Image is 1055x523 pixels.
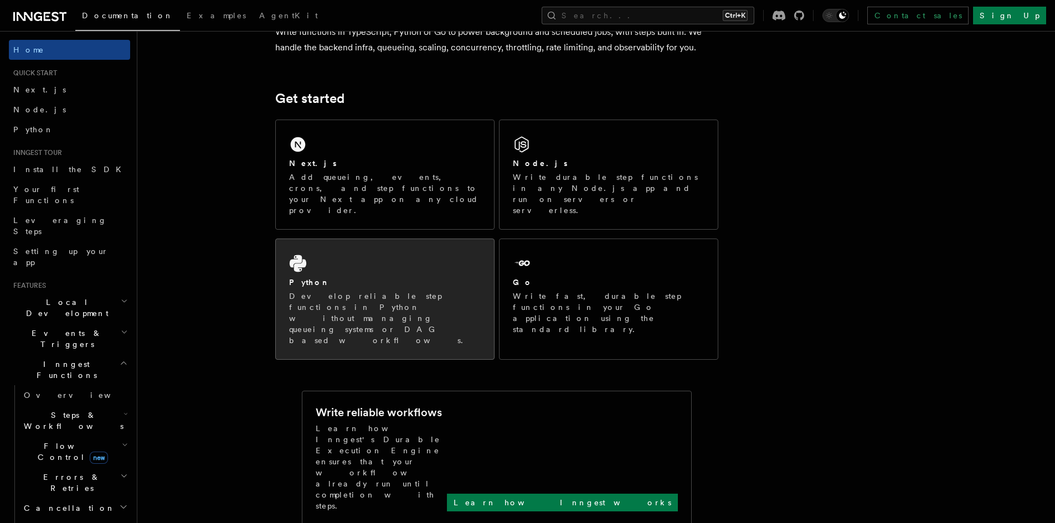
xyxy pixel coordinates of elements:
p: Develop reliable step functions in Python without managing queueing systems or DAG based workflows. [289,291,481,346]
a: Next.js [9,80,130,100]
button: Errors & Retries [19,467,130,498]
a: Next.jsAdd queueing, events, crons, and step functions to your Next app on any cloud provider. [275,120,495,230]
span: Node.js [13,105,66,114]
kbd: Ctrl+K [723,10,748,21]
button: Cancellation [19,498,130,518]
span: Local Development [9,297,121,319]
span: Inngest Functions [9,359,120,381]
h2: Go [513,277,533,288]
h2: Next.js [289,158,337,169]
span: Leveraging Steps [13,216,107,236]
span: Features [9,281,46,290]
span: Documentation [82,11,173,20]
a: Python [9,120,130,139]
a: PythonDevelop reliable step functions in Python without managing queueing systems or DAG based wo... [275,239,495,360]
button: Local Development [9,292,130,323]
a: Setting up your app [9,241,130,272]
a: Documentation [75,3,180,31]
button: Flow Controlnew [19,436,130,467]
h2: Python [289,277,330,288]
button: Inngest Functions [9,354,130,385]
span: Errors & Retries [19,472,120,494]
button: Toggle dark mode [822,9,849,22]
a: AgentKit [253,3,325,30]
a: Node.jsWrite durable step functions in any Node.js app and run on servers or serverless. [499,120,718,230]
span: Python [13,125,54,134]
a: GoWrite fast, durable step functions in your Go application using the standard library. [499,239,718,360]
p: Learn how Inngest's Durable Execution Engine ensures that your workflow already run until complet... [316,423,447,511]
a: Sign Up [973,7,1046,24]
span: AgentKit [259,11,318,20]
span: Install the SDK [13,165,128,174]
a: Install the SDK [9,159,130,179]
span: new [90,452,108,464]
a: Home [9,40,130,60]
p: Write fast, durable step functions in your Go application using the standard library. [513,291,704,335]
a: Contact sales [867,7,969,24]
p: Learn how Inngest works [454,497,671,508]
span: Home [13,44,44,55]
span: Overview [24,391,138,400]
p: Write durable step functions in any Node.js app and run on servers or serverless. [513,172,704,216]
button: Steps & Workflows [19,405,130,436]
a: Get started [275,91,344,106]
a: Learn how Inngest works [447,494,678,511]
button: Search...Ctrl+K [542,7,754,24]
span: Steps & Workflows [19,410,123,432]
span: Setting up your app [13,247,109,267]
a: Examples [180,3,253,30]
h2: Node.js [513,158,568,169]
span: Inngest tour [9,148,62,157]
span: Your first Functions [13,185,79,205]
span: Flow Control [19,441,122,463]
span: Cancellation [19,503,115,514]
span: Events & Triggers [9,328,121,350]
a: Overview [19,385,130,405]
a: Your first Functions [9,179,130,210]
a: Leveraging Steps [9,210,130,241]
p: Write functions in TypeScript, Python or Go to power background and scheduled jobs, with steps bu... [275,24,718,55]
a: Node.js [9,100,130,120]
span: Quick start [9,69,57,77]
button: Events & Triggers [9,323,130,354]
span: Examples [187,11,246,20]
h2: Write reliable workflows [316,405,442,420]
p: Add queueing, events, crons, and step functions to your Next app on any cloud provider. [289,172,481,216]
span: Next.js [13,85,66,94]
